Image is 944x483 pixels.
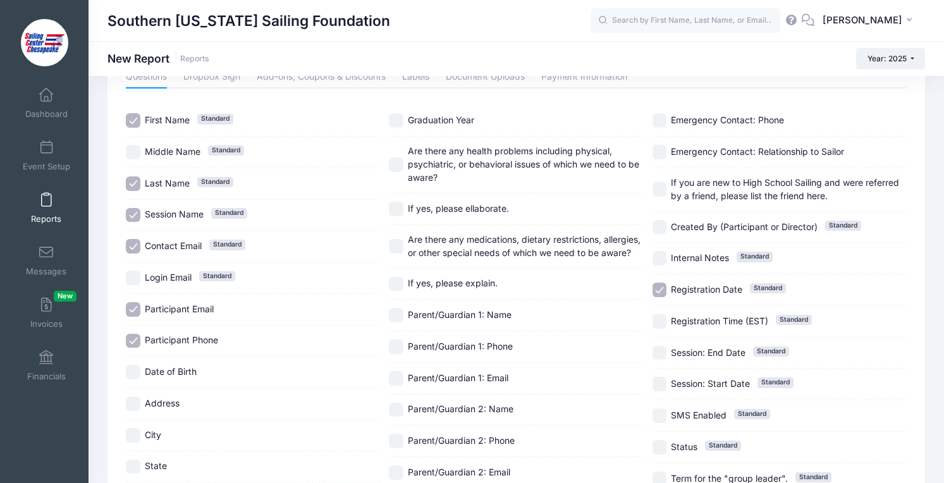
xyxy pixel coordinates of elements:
[107,52,209,65] h1: New Report
[145,178,190,188] span: Last Name
[145,398,180,408] span: Address
[795,472,831,482] span: Standard
[21,19,68,66] img: Southern Maryland Sailing Foundation
[126,428,140,443] input: City
[107,6,390,35] h1: Southern [US_STATE] Sailing Foundation
[27,371,66,382] span: Financials
[408,145,639,183] span: Are there any health problems including physical, psychiatric, or behavioral issues of which we n...
[145,334,218,345] span: Participant Phone
[257,66,386,89] a: Add-ons, Coupons & Discounts
[23,161,70,172] span: Event Setup
[126,302,140,317] input: Participant Email
[653,251,667,266] input: Internal NotesStandard
[145,429,161,440] span: City
[867,54,907,63] span: Year: 2025
[197,177,233,187] span: Standard
[145,272,192,283] span: Login Email
[446,66,525,89] a: Document Uploads
[671,177,899,201] span: If you are new to High School Sailing and were referred by a friend, please list the friend here.
[199,271,235,281] span: Standard
[126,113,140,128] input: First NameStandard
[856,48,925,70] button: Year: 2025
[126,66,167,89] a: Questions
[183,66,240,89] a: Dropbox Sign
[126,239,140,254] input: Contact EmailStandard
[671,347,745,358] span: Session: End Date
[591,8,780,34] input: Search by First Name, Last Name, or Email...
[208,145,244,156] span: Standard
[671,315,768,326] span: Registration Time (EST)
[389,113,403,128] input: Graduation Year
[814,6,925,35] button: [PERSON_NAME]
[211,208,247,218] span: Standard
[389,434,403,448] input: Parent/Guardian 2: Phone
[653,314,667,329] input: Registration Time (EST)Standard
[776,315,812,325] span: Standard
[671,441,697,452] span: Status
[126,145,140,159] input: Middle NameStandard
[31,214,61,224] span: Reports
[653,408,667,423] input: SMS EnabledStandard
[16,133,77,178] a: Event Setup
[145,303,214,314] span: Participant Email
[671,146,844,157] span: Emergency Contact: Relationship to Sailor
[825,221,861,231] span: Standard
[389,239,403,254] input: Are there any medications, dietary restrictions, allergies, or other special needs of which we ne...
[750,283,786,293] span: Standard
[25,109,68,119] span: Dashboard
[653,440,667,455] input: StatusStandard
[389,403,403,417] input: Parent/Guardian 2: Name
[734,409,770,419] span: Standard
[16,343,77,388] a: Financials
[757,377,794,388] span: Standard
[671,221,818,232] span: Created By (Participant or Director)
[653,113,667,128] input: Emergency Contact: Phone
[408,203,509,214] span: If yes, please ellaborate.
[126,208,140,223] input: Session NameStandard
[653,182,667,197] input: If you are new to High School Sailing and were referred by a friend, please list the friend here.
[16,238,77,283] a: Messages
[408,341,513,352] span: Parent/Guardian 1: Phone
[126,396,140,411] input: Address
[16,81,77,125] a: Dashboard
[16,186,77,230] a: Reports
[126,176,140,191] input: Last NameStandard
[145,146,200,157] span: Middle Name
[671,252,729,263] span: Internal Notes
[145,209,204,219] span: Session Name
[180,54,209,64] a: Reports
[653,377,667,391] input: Session: Start DateStandard
[408,309,512,320] span: Parent/Guardian 1: Name
[705,441,741,451] span: Standard
[408,278,498,288] span: If yes, please explain.
[671,284,742,295] span: Registration Date
[408,372,508,383] span: Parent/Guardian 1: Email
[541,66,627,89] a: Payment Information
[823,13,902,27] span: [PERSON_NAME]
[653,220,667,235] input: Created By (Participant or Director)Standard
[197,114,233,124] span: Standard
[26,266,66,277] span: Messages
[653,145,667,159] input: Emergency Contact: Relationship to Sailor
[408,234,641,258] span: Are there any medications, dietary restrictions, allergies, or other special needs of which we ne...
[671,114,784,125] span: Emergency Contact: Phone
[54,291,77,302] span: New
[408,467,510,477] span: Parent/Guardian 2: Email
[389,157,403,172] input: Are there any health problems including physical, psychiatric, or behavioral issues of which we n...
[671,378,750,389] span: Session: Start Date
[408,114,474,125] span: Graduation Year
[209,240,245,250] span: Standard
[145,114,190,125] span: First Name
[16,291,77,335] a: InvoicesNew
[653,283,667,297] input: Registration DateStandard
[389,371,403,386] input: Parent/Guardian 1: Email
[753,346,789,357] span: Standard
[389,202,403,216] input: If yes, please ellaborate.
[126,365,140,379] input: Date of Birth
[389,339,403,354] input: Parent/Guardian 1: Phone
[402,66,429,89] a: Labels
[145,366,197,377] span: Date of Birth
[126,460,140,474] input: State
[653,346,667,360] input: Session: End DateStandard
[737,252,773,262] span: Standard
